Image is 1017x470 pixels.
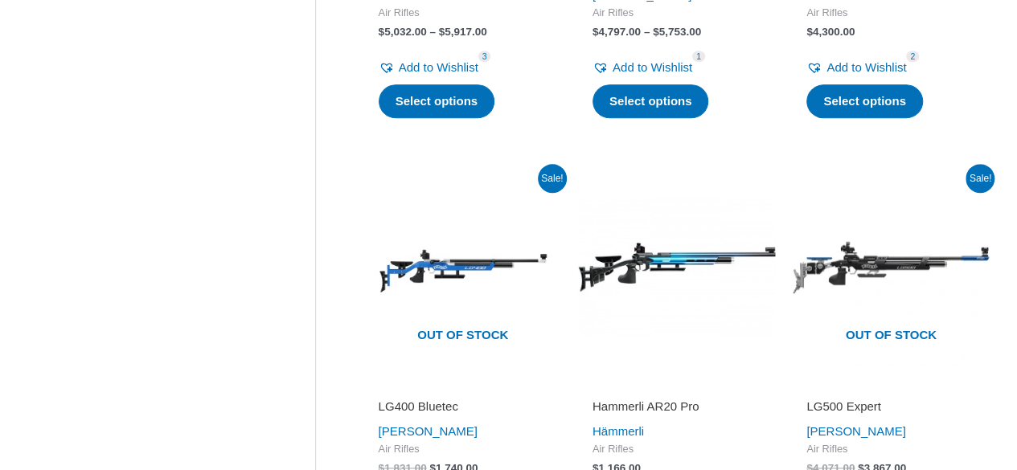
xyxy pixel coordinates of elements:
[429,26,436,38] span: –
[644,26,650,38] span: –
[364,169,562,366] img: LG400 Bluetec
[379,376,547,395] iframe: Customer reviews powered by Trustpilot
[538,164,567,193] span: Sale!
[653,26,659,38] span: $
[966,164,994,193] span: Sale!
[593,56,692,79] a: Add to Wishlist
[379,398,547,420] a: LG400 Bluetec
[593,424,644,438] a: Hämmerli
[613,60,692,74] span: Add to Wishlist
[806,6,975,20] span: Air Rifles
[806,26,855,38] bdi: 4,300.00
[593,376,761,395] iframe: Customer reviews powered by Trustpilot
[379,6,547,20] span: Air Rifles
[379,443,547,456] span: Air Rifles
[806,443,975,456] span: Air Rifles
[379,56,478,79] a: Add to Wishlist
[439,26,445,38] span: $
[792,169,990,366] img: LG500 Expert
[379,398,547,415] h2: LG400 Bluetec
[806,376,975,395] iframe: Customer reviews powered by Trustpilot
[578,169,776,366] img: Hämmerli AR20 Pro
[806,26,813,38] span: $
[379,26,385,38] span: $
[806,56,906,79] a: Add to Wishlist
[593,398,761,420] a: Hammerli AR20 Pro
[806,84,923,118] a: Select options for “FWB 800 X”
[806,398,975,415] h2: LG500 Expert
[379,84,495,118] a: Select options for “FWB 900 ALU”
[806,424,905,438] a: [PERSON_NAME]
[593,443,761,456] span: Air Rifles
[653,26,701,38] bdi: 5,753.00
[593,84,709,118] a: Select options for “LG500 itec”
[478,51,491,63] span: 3
[593,26,599,38] span: $
[439,26,487,38] bdi: 5,917.00
[792,169,990,366] a: Out of stock
[593,6,761,20] span: Air Rifles
[593,398,761,415] h2: Hammerli AR20 Pro
[806,398,975,420] a: LG500 Expert
[593,26,641,38] bdi: 4,797.00
[804,317,978,354] span: Out of stock
[906,51,919,63] span: 2
[376,317,550,354] span: Out of stock
[379,424,478,438] a: [PERSON_NAME]
[364,169,562,366] a: Out of stock
[692,51,705,63] span: 1
[826,60,906,74] span: Add to Wishlist
[379,26,427,38] bdi: 5,032.00
[399,60,478,74] span: Add to Wishlist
